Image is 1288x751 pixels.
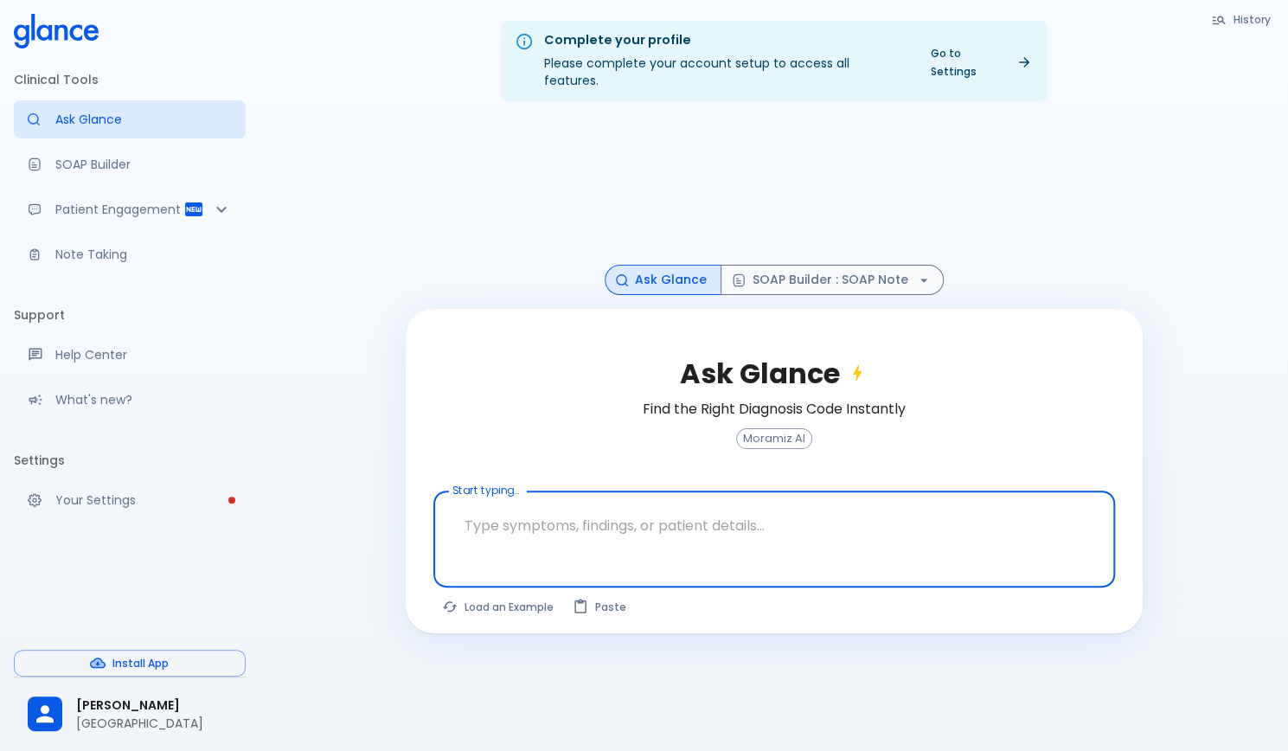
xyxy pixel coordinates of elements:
li: Clinical Tools [14,59,246,100]
a: Go to Settings [920,41,1041,84]
div: [PERSON_NAME][GEOGRAPHIC_DATA] [14,684,246,744]
button: Ask Glance [605,265,721,295]
p: [GEOGRAPHIC_DATA] [76,715,232,732]
span: [PERSON_NAME] [76,696,232,715]
div: Please complete your account setup to access all features. [544,26,907,96]
p: Your Settings [55,491,232,509]
a: Get help from our support team [14,336,246,374]
button: Paste from clipboard [564,594,637,619]
button: Load a random example [433,594,564,619]
div: Complete your profile [544,31,907,50]
p: What's new? [55,391,232,408]
p: SOAP Builder [55,156,232,173]
a: Docugen: Compose a clinical documentation in seconds [14,145,246,183]
h2: Ask Glance [680,357,868,390]
a: Advanced note-taking [14,235,246,273]
div: Patient Reports & Referrals [14,190,246,228]
li: Support [14,294,246,336]
li: Settings [14,440,246,481]
div: Recent updates and feature releases [14,381,246,419]
a: Moramiz: Find ICD10AM codes instantly [14,100,246,138]
button: SOAP Builder : SOAP Note [721,265,944,295]
p: Note Taking [55,246,232,263]
p: Patient Engagement [55,201,183,218]
span: Moramiz AI [737,433,811,446]
p: Help Center [55,346,232,363]
a: Please complete account setup [14,481,246,519]
button: Install App [14,650,246,677]
p: Ask Glance [55,111,232,128]
label: Start typing... [452,483,519,497]
h6: Find the Right Diagnosis Code Instantly [643,397,906,421]
button: History [1202,7,1281,32]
